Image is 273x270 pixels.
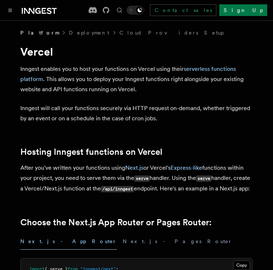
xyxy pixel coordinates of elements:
[125,164,143,171] a: Next.js
[150,4,216,16] a: Contact sales
[6,6,15,15] button: Toggle navigation
[233,261,250,270] button: Copy
[20,64,253,94] p: Inngest enables you to host your functions on Vercel using their . This allows you to deploy your...
[115,6,124,15] button: Find something...
[196,176,211,182] code: serve
[20,45,253,58] h1: Vercel
[20,147,162,157] a: Hosting Inngest functions on Vercel
[127,6,144,15] button: Toggle dark mode
[101,186,134,192] code: /api/inngest
[119,29,224,36] a: Cloud Providers Setup
[69,29,109,36] a: Deployment
[20,103,253,124] p: Inngest will call your functions securely via HTTP request on-demand, whether triggered by an eve...
[134,176,150,182] code: serve
[123,233,232,250] button: Next.js - Pages Router
[20,233,117,250] button: Next.js - App Router
[20,29,59,36] span: Platform
[219,4,267,16] a: Sign Up
[20,217,212,227] a: Choose the Next.js App Router or Pages Router:
[171,164,202,171] a: Express-like
[20,163,253,194] p: After you've written your functions using or Vercel's functions within your project, you need to ...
